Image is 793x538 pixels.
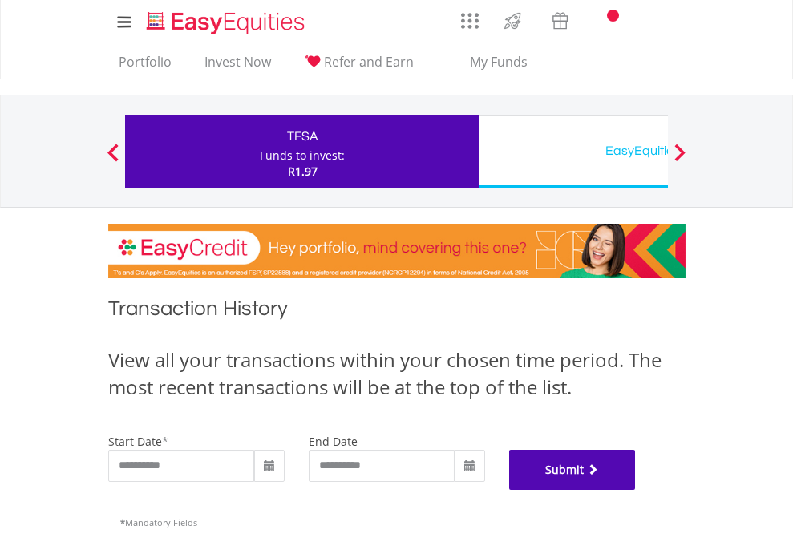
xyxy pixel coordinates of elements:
[260,148,345,164] div: Funds to invest:
[112,54,178,79] a: Portfolio
[584,4,625,36] a: Notifications
[324,53,414,71] span: Refer and Earn
[625,4,666,36] a: FAQ's and Support
[297,54,420,79] a: Refer and Earn
[666,4,706,39] a: My Profile
[309,434,358,449] label: end date
[140,4,311,36] a: Home page
[108,434,162,449] label: start date
[451,4,489,30] a: AppsGrid
[447,51,552,72] span: My Funds
[536,4,584,34] a: Vouchers
[108,294,686,330] h1: Transaction History
[547,8,573,34] img: vouchers-v2.svg
[120,516,197,528] span: Mandatory Fields
[108,224,686,278] img: EasyCredit Promotion Banner
[509,450,636,490] button: Submit
[135,125,470,148] div: TFSA
[108,346,686,402] div: View all your transactions within your chosen time period. The most recent transactions will be a...
[97,152,129,168] button: Previous
[198,54,277,79] a: Invest Now
[288,164,318,179] span: R1.97
[144,10,311,36] img: EasyEquities_Logo.png
[664,152,696,168] button: Next
[500,8,526,34] img: thrive-v2.svg
[461,12,479,30] img: grid-menu-icon.svg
